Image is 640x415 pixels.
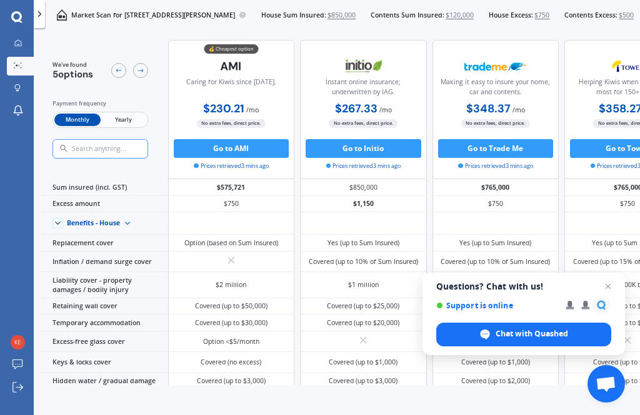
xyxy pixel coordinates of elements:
div: Temporary accommodation [41,315,168,331]
div: $850,000 [300,179,427,196]
div: Yes (up to Sum Insured) [459,238,531,248]
span: Contents Excess: [564,11,617,20]
img: Trademe.webp [464,54,526,77]
div: Yes (up to Sum Insured) [327,238,399,248]
div: Sum insured (incl. GST) [41,179,168,196]
div: Excess amount [41,196,168,213]
span: House Excess: [489,11,533,20]
b: $230.21 [203,101,244,116]
span: 5 options [52,68,93,81]
span: / mo [379,105,392,114]
span: / mo [246,105,259,114]
div: Covered (no excess) [201,358,261,367]
span: No extra fees, direct price. [461,119,530,128]
div: $1,150 [300,196,427,213]
div: Covered (up to $50,000) [195,301,267,311]
span: House Sum Insured: [261,11,326,20]
span: Prices retrieved 3 mins ago [458,162,533,170]
img: Initio.webp [332,54,394,77]
div: $1 million [348,280,379,290]
button: Go to Trade Me [438,139,554,158]
img: Benefit content down [120,216,135,231]
img: home-and-contents.b802091223b8502ef2dd.svg [56,9,67,21]
span: $500 [619,11,634,20]
div: Covered (up to $3,000) [197,376,266,386]
span: Prices retrieved 3 mins ago [326,162,401,170]
div: Hidden water / gradual damage [41,373,168,390]
button: Go to AMI [174,139,289,158]
div: Retaining wall cover [41,298,168,315]
span: Close chat [601,279,616,294]
div: Covered (up to $30,000) [195,318,267,328]
div: Caring for Kiwis since [DATE]. [186,77,276,101]
button: Go to Initio [306,139,421,158]
span: Prices retrieved 3 mins ago [194,162,269,170]
div: Covered (up to $3,000) [329,376,397,386]
div: Covered (up to 10% of Sum Insured) [441,257,550,266]
div: Liability cover - property damages / bodily injury [41,272,168,298]
div: Payment frequency [52,99,148,108]
div: Covered (up to $2,000) [461,376,530,386]
div: Chat with Quashed [436,323,611,346]
div: $575,721 [168,179,295,196]
div: Keys & locks cover [41,352,168,373]
img: 1aad15b6236dfd02d1a0c73e0d655c63 [11,335,25,349]
div: Covered (up to $1,000) [329,358,397,367]
div: Inflation / demand surge cover [41,251,168,273]
span: No extra fees, direct price. [197,119,266,128]
div: $750 [432,196,559,213]
span: $120,000 [446,11,474,20]
div: 💰 Cheapest option [204,44,258,54]
div: Excess-free glass cover [41,331,168,353]
span: Chat with Quashed [496,328,568,339]
b: $348.37 [466,101,511,116]
span: We've found [52,61,93,69]
div: Option <$5/month [203,337,259,346]
span: Contents Sum Insured: [371,11,444,20]
p: Market Scan for [STREET_ADDRESS][PERSON_NAME] [71,11,235,20]
div: Covered (up to $25,000) [327,301,399,311]
div: Open chat [587,365,625,403]
div: $765,000 [432,179,559,196]
div: Covered (up to $1,000) [461,358,530,367]
div: $750 [168,196,295,213]
div: Option (based on Sum Insured) [184,238,278,248]
input: Search anything... [71,145,167,154]
div: Covered (up to 10% of Sum Insured) [309,257,418,266]
span: / mo [512,105,525,114]
div: Benefits - House [67,219,120,227]
div: Instant online insurance; underwritten by IAG. [308,77,419,101]
span: $850,000 [327,11,356,20]
div: Replacement cover [41,235,168,251]
span: Yearly [101,114,146,126]
div: Covered (up to $20,000) [327,318,399,328]
span: Support is online [436,301,557,310]
div: $2 million [216,280,246,290]
b: $267.33 [335,101,377,116]
span: No extra fees, direct price. [329,119,397,128]
span: $750 [534,11,549,20]
div: Making it easy to insure your home, car and contents. [441,77,551,101]
img: AMI-text-1.webp [200,54,262,78]
span: Questions? Chat with us! [436,281,611,291]
span: Monthly [54,114,100,126]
